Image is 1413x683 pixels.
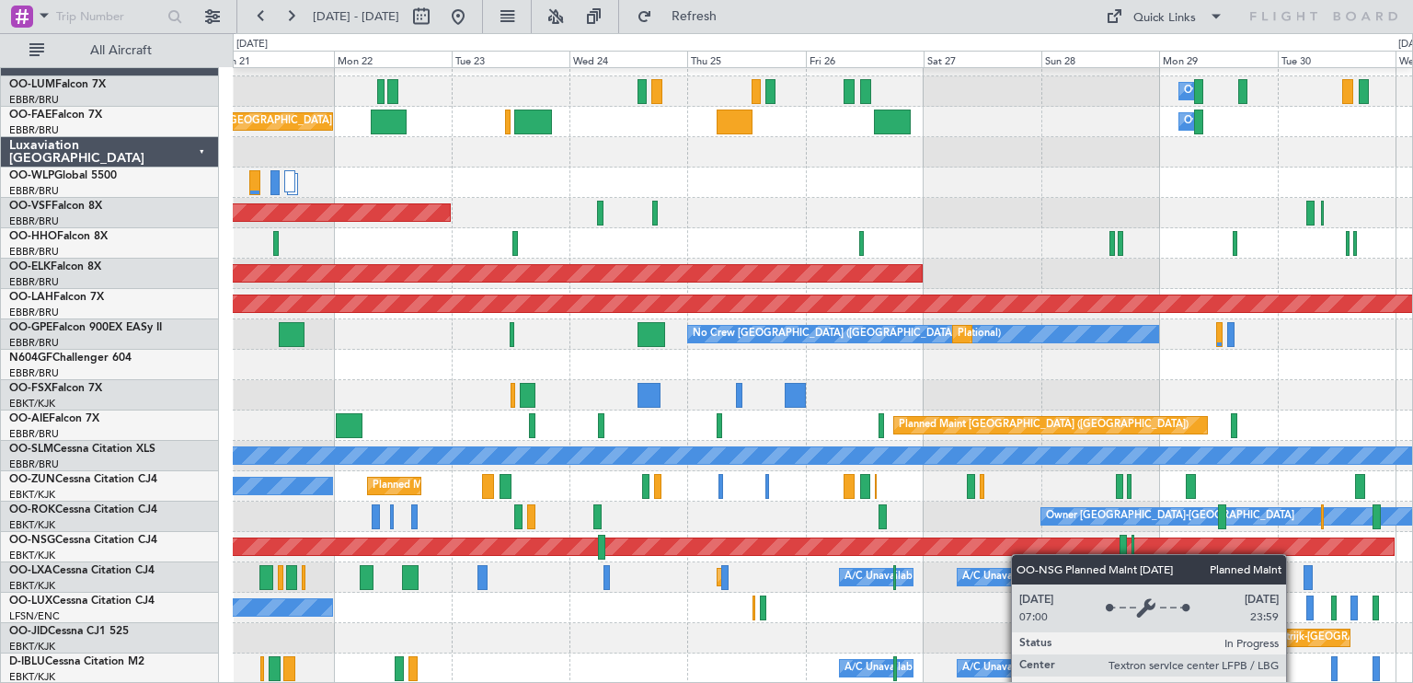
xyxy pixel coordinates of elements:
[962,654,1256,682] div: A/C Unavailable [GEOGRAPHIC_DATA]-[GEOGRAPHIC_DATA]
[313,8,399,25] span: [DATE] - [DATE]
[9,656,45,667] span: D-IBLU
[844,563,1187,591] div: A/C Unavailable [GEOGRAPHIC_DATA] ([GEOGRAPHIC_DATA] National)
[373,472,587,500] div: Planned Maint Kortrijk-[GEOGRAPHIC_DATA]
[56,3,162,30] input: Trip Number
[1184,77,1309,105] div: Owner Melsbroek Air Base
[9,565,155,576] a: OO-LXACessna Citation CJ4
[958,320,1291,348] div: Planned Maint [GEOGRAPHIC_DATA] ([GEOGRAPHIC_DATA] National)
[9,444,53,455] span: OO-SLM
[9,518,55,532] a: EBKT/KJK
[9,383,102,394] a: OO-FSXFalcon 7X
[236,37,268,52] div: [DATE]
[9,474,157,485] a: OO-ZUNCessna Citation CJ4
[9,596,52,607] span: OO-LUX
[1199,624,1413,652] div: Planned Maint Kortrijk-[GEOGRAPHIC_DATA]
[9,79,55,90] span: OO-LUM
[9,292,53,303] span: OO-LAH
[9,535,55,546] span: OO-NSG
[9,275,59,289] a: EBBR/BRU
[9,383,52,394] span: OO-FSX
[1133,9,1196,28] div: Quick Links
[9,322,52,333] span: OO-GPE
[9,214,59,228] a: EBBR/BRU
[9,79,106,90] a: OO-LUMFalcon 7X
[9,231,108,242] a: OO-HHOFalcon 8X
[452,51,569,67] div: Tue 23
[9,353,52,364] span: N604GF
[628,2,739,31] button: Refresh
[9,397,55,411] a: EBKT/KJK
[1184,108,1309,135] div: Owner Melsbroek Air Base
[9,261,101,272] a: OO-ELKFalcon 8X
[156,108,489,135] div: Planned Maint [GEOGRAPHIC_DATA] ([GEOGRAPHIC_DATA] National)
[9,427,59,441] a: EBBR/BRU
[9,306,59,319] a: EBBR/BRU
[9,261,51,272] span: OO-ELK
[1046,503,1294,530] div: Owner [GEOGRAPHIC_DATA]-[GEOGRAPHIC_DATA]
[9,565,52,576] span: OO-LXA
[9,123,59,137] a: EBBR/BRU
[9,170,117,181] a: OO-WLPGlobal 5500
[9,231,57,242] span: OO-HHO
[9,444,155,455] a: OO-SLMCessna Citation XLS
[924,51,1041,67] div: Sat 27
[9,656,144,667] a: D-IBLUCessna Citation M2
[9,110,52,121] span: OO-FAE
[656,10,733,23] span: Refresh
[9,504,157,515] a: OO-ROKCessna Citation CJ4
[9,322,162,333] a: OO-GPEFalcon 900EX EASy II
[9,626,48,637] span: OO-JID
[9,201,102,212] a: OO-VSFFalcon 8X
[9,413,99,424] a: OO-AIEFalcon 7X
[1041,51,1159,67] div: Sun 28
[9,609,60,623] a: LFSN/ENC
[9,353,132,364] a: N604GFChallenger 604
[9,170,54,181] span: OO-WLP
[9,201,52,212] span: OO-VSF
[9,110,102,121] a: OO-FAEFalcon 7X
[9,366,59,380] a: EBBR/BRU
[334,51,452,67] div: Mon 22
[9,336,59,350] a: EBBR/BRU
[9,184,59,198] a: EBBR/BRU
[806,51,924,67] div: Fri 26
[20,36,200,65] button: All Aircraft
[687,51,805,67] div: Thu 25
[9,245,59,259] a: EBBR/BRU
[9,413,49,424] span: OO-AIE
[9,626,129,637] a: OO-JIDCessna CJ1 525
[9,457,59,471] a: EBBR/BRU
[9,504,55,515] span: OO-ROK
[216,51,334,67] div: Sun 21
[9,292,104,303] a: OO-LAHFalcon 7X
[899,411,1189,439] div: Planned Maint [GEOGRAPHIC_DATA] ([GEOGRAPHIC_DATA])
[1278,51,1396,67] div: Tue 30
[844,654,1187,682] div: A/C Unavailable [GEOGRAPHIC_DATA] ([GEOGRAPHIC_DATA] National)
[9,596,155,607] a: OO-LUXCessna Citation CJ4
[9,640,55,654] a: EBKT/KJK
[1159,51,1277,67] div: Mon 29
[962,563,1039,591] div: A/C Unavailable
[48,44,194,57] span: All Aircraft
[9,488,55,502] a: EBKT/KJK
[9,579,55,593] a: EBKT/KJK
[9,93,59,107] a: EBBR/BRU
[9,535,157,546] a: OO-NSGCessna Citation CJ4
[9,549,55,562] a: EBKT/KJK
[9,474,55,485] span: OO-ZUN
[693,320,1001,348] div: No Crew [GEOGRAPHIC_DATA] ([GEOGRAPHIC_DATA] National)
[569,51,687,67] div: Wed 24
[1097,2,1233,31] button: Quick Links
